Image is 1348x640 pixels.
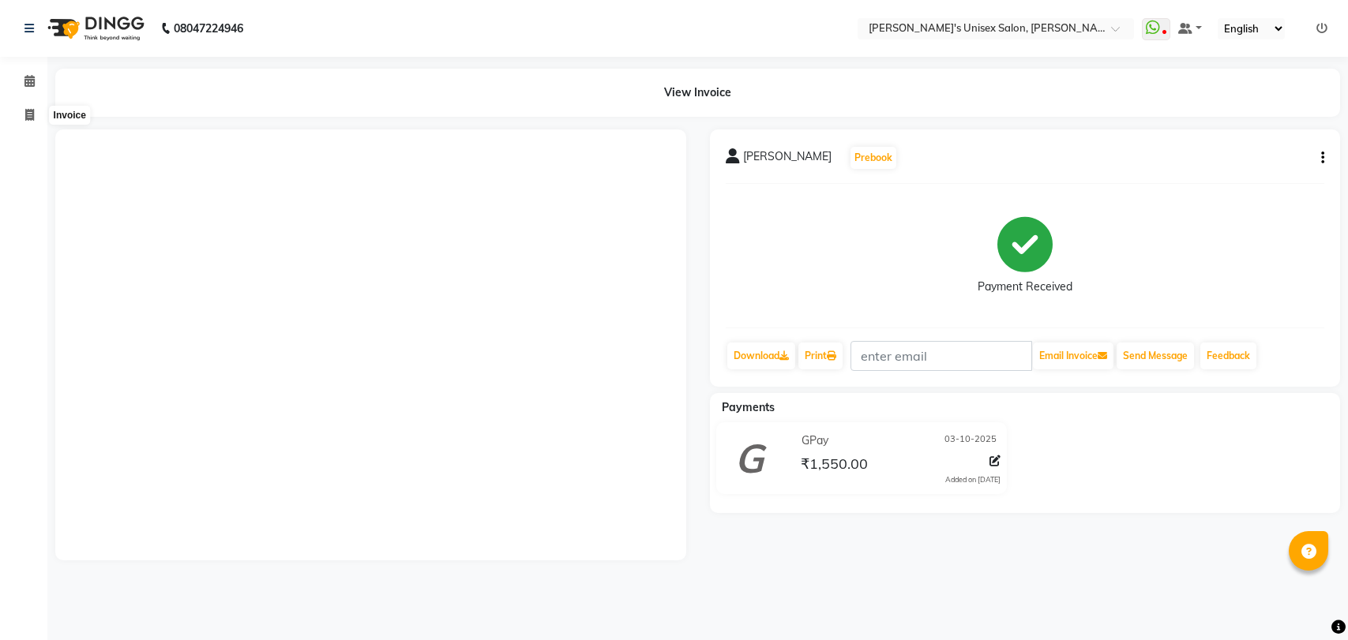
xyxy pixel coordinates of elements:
a: Feedback [1200,342,1256,369]
span: [PERSON_NAME] [743,148,832,170]
a: Print [798,342,843,369]
button: Send Message [1117,342,1194,369]
iframe: chat widget [1282,577,1332,624]
a: Download [727,342,795,369]
span: 03-10-2025 [944,432,997,449]
button: Prebook [850,147,896,169]
div: Payment Received [978,279,1072,295]
div: Added on [DATE] [945,474,1001,485]
div: View Invoice [55,69,1340,117]
img: logo [40,6,148,51]
button: Email Invoice [1033,342,1113,369]
span: ₹1,550.00 [801,455,868,477]
div: Invoice [50,106,90,125]
span: Payments [722,400,775,414]
b: 08047224946 [174,6,243,51]
input: enter email [850,341,1032,371]
span: GPay [802,432,828,449]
